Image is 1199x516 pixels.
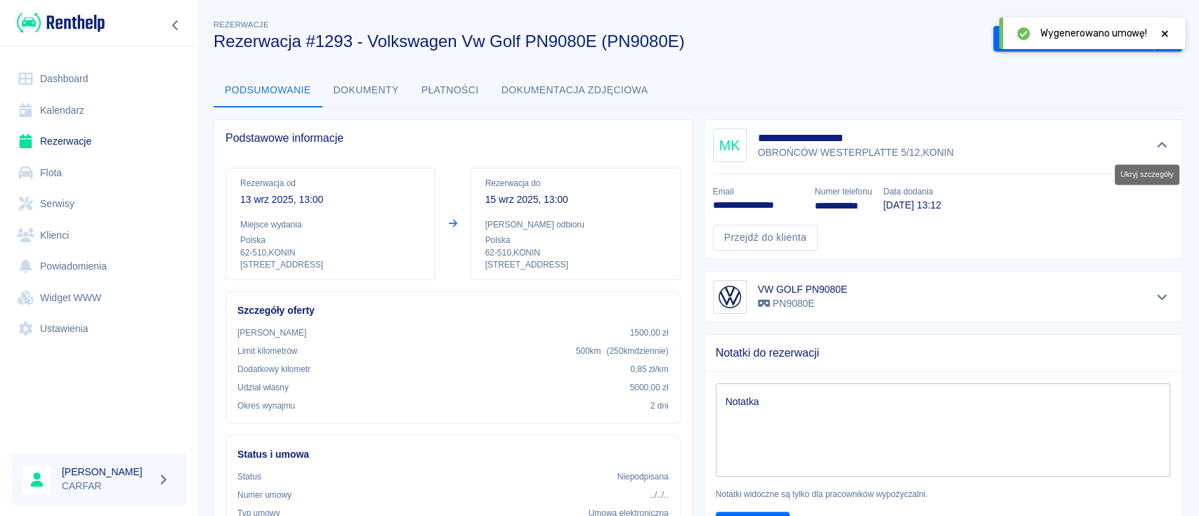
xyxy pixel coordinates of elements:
[237,345,297,357] p: Limit kilometrów
[237,399,295,412] p: Okres wynajmu
[716,283,744,311] img: Image
[758,282,848,296] h6: VW GOLF PN9080E
[1040,26,1147,41] span: Wygenerowano umowę!
[485,246,666,259] p: 62-510 , KONIN
[225,131,681,145] span: Podstawowe informacje
[576,345,669,357] p: 500 km
[237,447,669,462] h6: Status i umowa
[240,177,421,190] p: Rezerwacja od
[650,399,669,412] p: 2 dni
[237,326,306,339] p: [PERSON_NAME]
[62,479,152,494] p: CARFAR
[630,363,668,376] p: 0,85 zł /km
[485,259,666,271] p: [STREET_ADDRESS]
[11,11,105,34] a: Renthelp logo
[11,282,186,314] a: Widget WWW
[62,465,152,479] h6: [PERSON_NAME]
[1115,164,1179,185] div: Ukryj szczegóły
[11,188,186,220] a: Serwisy
[485,218,666,231] p: [PERSON_NAME] odbioru
[1151,135,1174,155] button: Ukryj szczegóły
[237,381,289,394] p: Udział własny
[11,157,186,189] a: Flota
[237,303,669,318] h6: Szczegóły oferty
[237,363,310,376] p: Dodatkowy kilometr
[993,26,1154,52] button: Podpisz umowę elektroniczną
[490,74,660,107] button: Dokumentacja zdjęciowa
[11,95,186,126] a: Kalendarz
[240,192,421,207] p: 13 wrz 2025, 13:00
[713,185,804,198] p: Email
[485,192,666,207] p: 15 wrz 2025, 13:00
[758,145,957,160] p: OBROŃCÓW WESTERPLATTE 5/12 , KONIN
[17,11,105,34] img: Renthelp logo
[815,185,872,198] p: Numer telefonu
[11,313,186,345] a: Ustawienia
[485,234,666,246] p: Polska
[716,488,1171,501] p: Notatki widoczne są tylko dla pracowników wypożyczalni.
[630,326,669,339] p: 1500,00 zł
[713,225,818,251] a: Przejdź do klienta
[11,220,186,251] a: Klienci
[630,381,669,394] p: 5000,00 zł
[214,20,268,29] span: Rezerwacje
[758,296,848,311] p: PN9080E
[214,32,982,51] h3: Rezerwacja #1293 - Volkswagen Vw Golf PN9080E (PN9080E)
[617,470,669,483] p: Niepodpisana
[165,16,186,34] button: Zwiń nawigację
[322,74,410,107] button: Dokumenty
[883,198,941,213] p: [DATE] 13:12
[237,470,261,483] p: Status
[240,259,421,271] p: [STREET_ADDRESS]
[1151,287,1174,307] button: Pokaż szczegóły
[237,489,291,501] p: Numer umowy
[716,346,1171,360] span: Notatki do rezerwacji
[650,489,668,501] p: ../../..
[11,126,186,157] a: Rezerwacje
[410,74,490,107] button: Płatności
[606,346,668,356] span: ( 250 km dziennie )
[485,177,666,190] p: Rezerwacja do
[240,218,421,231] p: Miejsce wydania
[214,74,322,107] button: Podsumowanie
[11,63,186,95] a: Dashboard
[883,185,941,198] p: Data dodania
[713,128,747,162] div: MK
[240,246,421,259] p: 62-510 , KONIN
[11,251,186,282] a: Powiadomienia
[240,234,421,246] p: Polska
